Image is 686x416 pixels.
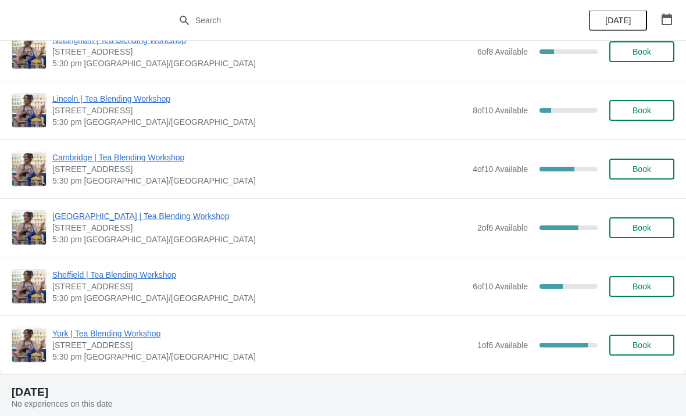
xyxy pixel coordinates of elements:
span: [STREET_ADDRESS] [52,105,467,116]
span: 8 of 10 Available [473,106,528,115]
span: Book [633,47,651,56]
button: [DATE] [589,10,647,31]
button: Book [609,335,674,356]
img: Nottingham | Tea Blending Workshop | 24 Bridlesmith Gate, Nottingham NG1 2GQ, UK | 5:30 pm Europe... [12,35,46,69]
img: Cambridge | Tea Blending Workshop | 8-9 Green Street, Cambridge, CB2 3JU | 5:30 pm Europe/London [12,152,46,186]
span: 5:30 pm [GEOGRAPHIC_DATA]/[GEOGRAPHIC_DATA] [52,116,467,128]
img: York | Tea Blending Workshop | 73 Low Petergate, YO1 7HY | 5:30 pm Europe/London [12,328,46,362]
input: Search [195,10,514,31]
span: 2 of 6 Available [477,223,528,232]
span: Cambridge | Tea Blending Workshop [52,152,467,163]
span: [STREET_ADDRESS] [52,339,471,351]
span: York | Tea Blending Workshop [52,328,471,339]
img: Lincoln | Tea Blending Workshop | 30 Sincil Street, Lincoln, LN5 7ET | 5:30 pm Europe/London [12,94,46,127]
button: Book [609,276,674,297]
span: 5:30 pm [GEOGRAPHIC_DATA]/[GEOGRAPHIC_DATA] [52,292,467,304]
span: 5:30 pm [GEOGRAPHIC_DATA]/[GEOGRAPHIC_DATA] [52,175,467,187]
span: 5:30 pm [GEOGRAPHIC_DATA]/[GEOGRAPHIC_DATA] [52,351,471,363]
span: Book [633,223,651,232]
span: No experiences on this date [12,399,113,408]
span: Book [633,164,651,174]
button: Book [609,100,674,121]
span: 4 of 10 Available [473,164,528,174]
span: 5:30 pm [GEOGRAPHIC_DATA]/[GEOGRAPHIC_DATA] [52,234,471,245]
h2: [DATE] [12,386,674,398]
span: [STREET_ADDRESS] [52,281,467,292]
img: London Covent Garden | Tea Blending Workshop | 11 Monmouth St, London, WC2H 9DA | 5:30 pm Europe/... [12,211,46,245]
span: Lincoln | Tea Blending Workshop [52,93,467,105]
span: 1 of 6 Available [477,340,528,350]
span: Book [633,282,651,291]
span: Sheffield | Tea Blending Workshop [52,269,467,281]
span: Book [633,106,651,115]
span: [DATE] [605,16,631,25]
span: [STREET_ADDRESS] [52,222,471,234]
span: Book [633,340,651,350]
span: 6 of 10 Available [473,282,528,291]
span: [GEOGRAPHIC_DATA] | Tea Blending Workshop [52,210,471,222]
span: [STREET_ADDRESS] [52,46,471,58]
img: Sheffield | Tea Blending Workshop | 76 - 78 Pinstone Street, Sheffield, S1 2HP | 5:30 pm Europe/L... [12,270,46,303]
button: Book [609,217,674,238]
span: 5:30 pm [GEOGRAPHIC_DATA]/[GEOGRAPHIC_DATA] [52,58,471,69]
span: [STREET_ADDRESS] [52,163,467,175]
span: 6 of 8 Available [477,47,528,56]
button: Book [609,159,674,180]
button: Book [609,41,674,62]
